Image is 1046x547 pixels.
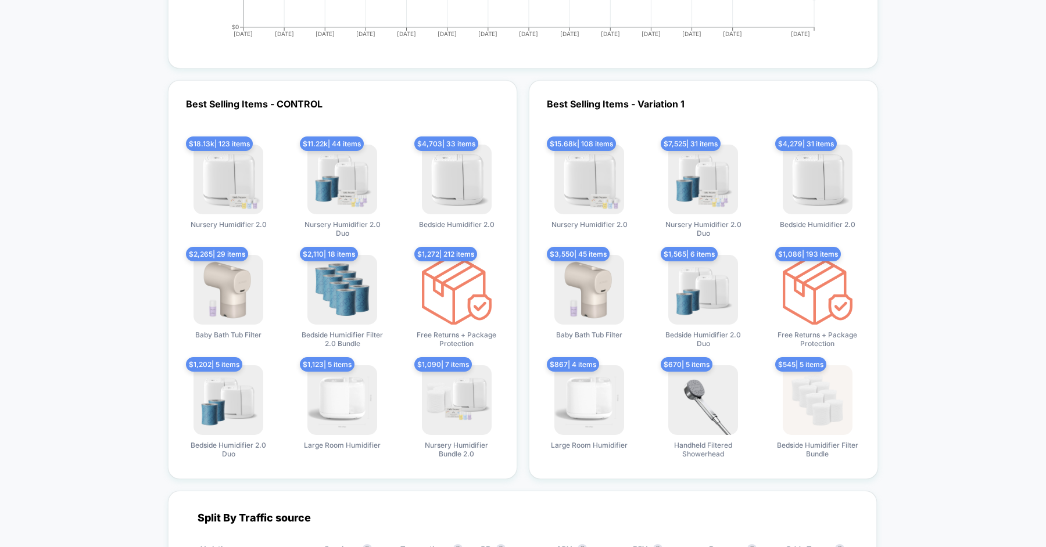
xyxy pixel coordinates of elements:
[195,330,261,339] span: Baby Bath Tub Filter
[774,441,861,458] span: Bedside Humidifier Filter Bundle
[668,255,738,325] img: produt
[791,30,811,37] tspan: [DATE]
[299,330,386,348] span: Bedside Humidifier Filter 2.0 Bundle
[414,357,472,372] span: $ 1,090 | 7 items
[668,365,738,435] img: produt
[438,30,457,37] tspan: [DATE]
[723,30,742,37] tspan: [DATE]
[414,247,477,261] span: $ 1,272 | 212 items
[783,255,852,325] img: produt
[478,30,497,37] tspan: [DATE]
[774,330,861,348] span: Free Returns + Package Protection
[185,441,272,458] span: Bedside Humidifier 2.0 Duo
[274,30,293,37] tspan: [DATE]
[300,136,364,151] span: $ 11.22k | 44 items
[419,220,495,229] span: Bedside Humidifier 2.0
[551,220,628,229] span: Nursery Humidifier 2.0
[186,136,253,151] span: $ 18.13k | 123 items
[316,30,335,37] tspan: [DATE]
[414,136,478,151] span: $ 4,703 | 33 items
[307,145,377,214] img: produt
[668,145,738,214] img: produt
[547,357,599,372] span: $ 867 | 4 items
[661,247,718,261] span: $ 1,565 | 6 items
[307,365,377,435] img: produt
[194,145,263,214] img: produt
[304,441,381,449] span: Large Room Humidifier
[601,30,620,37] tspan: [DATE]
[661,136,721,151] span: $ 7,525 | 31 items
[397,30,416,37] tspan: [DATE]
[413,441,500,458] span: Nursery Humidifier Bundle 2.0
[413,330,500,348] span: Free Returns + Package Protection
[554,255,624,325] img: produt
[780,220,855,229] span: Bedside Humidifier 2.0
[422,255,492,325] img: produt
[422,365,492,435] img: produt
[554,145,624,214] img: produt
[547,247,610,261] span: $ 3,550 | 45 items
[783,365,852,435] img: produt
[560,30,579,37] tspan: [DATE]
[556,330,622,339] span: Baby Bath Tub Filter
[194,255,263,325] img: produt
[775,136,837,151] span: $ 4,279 | 31 items
[660,441,747,458] span: Handheld Filtered Showerhead
[299,220,386,237] span: Nursery Humidifier 2.0 Duo
[660,220,747,237] span: Nursery Humidifier 2.0 Duo
[551,441,628,449] span: Large Room Humidifier
[775,247,841,261] span: $ 1,086 | 193 items
[775,357,826,372] span: $ 545 | 5 items
[554,365,624,435] img: produt
[234,30,253,37] tspan: [DATE]
[660,330,747,348] span: Bedside Humidifier 2.0 Duo
[194,365,263,435] img: produt
[186,357,242,372] span: $ 1,202 | 5 items
[186,247,248,261] span: $ 2,265 | 29 items
[300,247,358,261] span: $ 2,110 | 18 items
[642,30,661,37] tspan: [DATE]
[783,145,852,214] img: produt
[422,145,492,214] img: produt
[356,30,375,37] tspan: [DATE]
[307,255,377,325] img: produt
[300,357,354,372] span: $ 1,123 | 5 items
[189,512,856,524] div: Split By Traffic source
[232,23,239,30] tspan: $0
[661,357,712,372] span: $ 670 | 5 items
[547,136,616,151] span: $ 15.68k | 108 items
[191,220,267,229] span: Nursery Humidifier 2.0
[519,30,538,37] tspan: [DATE]
[682,30,701,37] tspan: [DATE]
